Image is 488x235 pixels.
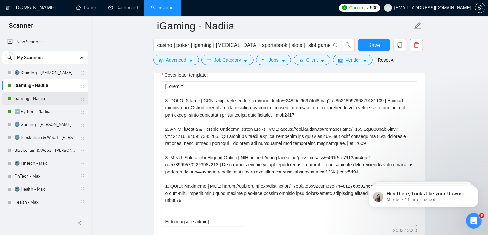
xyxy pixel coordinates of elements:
[108,5,138,10] a: dashboardDashboard
[4,21,39,34] span: Scanner
[28,19,112,107] span: Hey there, Looks like your Upwork agency OmiSoft 🏆 Multi-awarded AI & Web3 Agency ran out of conn...
[214,56,241,63] span: Job Category
[80,83,85,88] span: holder
[77,220,84,226] span: double-left
[14,209,76,222] a: RAG Apps - Max
[386,6,390,10] span: user
[80,174,85,179] span: holder
[14,66,76,79] a: 🌚 iGaming - [PERSON_NAME]
[349,4,369,11] span: Connects:
[14,144,76,157] a: Blockchain & Web3 - [PERSON_NAME]
[394,42,406,48] span: copy
[28,25,112,31] p: Message from Mariia, sent 11 нед. назад
[80,70,85,75] span: holder
[14,183,76,196] a: 🌚 Health - Max
[466,213,482,229] iframe: Intercom live chat
[80,109,85,114] span: holder
[342,39,355,51] button: search
[157,18,412,34] input: Scanner name...
[358,172,488,218] iframe: Intercom notifications сообщение
[475,5,485,10] a: setting
[346,56,360,63] span: Vendor
[410,39,423,51] button: delete
[414,22,422,30] span: edit
[333,55,372,65] button: idcardVendorcaret-down
[14,157,76,170] a: 🌚 FinTech - Max
[201,55,254,65] button: barsJob Categorycaret-down
[17,51,43,64] span: My Scanners
[162,81,417,227] textarea: Cover letter template:
[256,55,291,65] button: folderJobscaret-down
[299,58,304,63] span: user
[333,43,337,47] span: info-circle
[5,55,15,60] span: search
[479,213,484,218] span: 8
[166,56,186,63] span: Advanced
[281,58,286,63] span: caret-down
[368,41,380,49] span: Save
[14,105,76,118] a: 🆕 Python - Nadiia
[14,196,76,209] a: Health - Max
[207,58,211,63] span: bars
[342,5,347,10] img: upwork-logo.png
[189,58,193,63] span: caret-down
[14,79,76,92] a: iGaming - Nadiia
[80,122,85,127] span: holder
[269,56,278,63] span: Jobs
[370,4,377,11] span: 500
[262,58,266,63] span: folder
[80,148,85,153] span: holder
[363,58,367,63] span: caret-down
[162,72,208,79] label: Cover letter template:
[358,39,390,51] button: Save
[320,58,325,63] span: caret-down
[410,42,423,48] span: delete
[6,3,10,13] img: logo
[80,200,85,205] span: holder
[244,58,248,63] span: caret-down
[306,56,318,63] span: Client
[80,135,85,140] span: holder
[393,39,406,51] button: copy
[153,55,199,65] button: settingAdvancedcaret-down
[14,131,76,144] a: 🌚 Blockchain & Web3 - [PERSON_NAME]
[159,58,164,63] span: setting
[80,187,85,192] span: holder
[14,118,76,131] a: 🌚 Gaming - [PERSON_NAME]
[80,161,85,166] span: holder
[338,58,343,63] span: idcard
[151,5,175,10] a: searchScanner
[157,41,330,49] input: Search Freelance Jobs...
[2,36,88,49] li: New Scanner
[80,96,85,101] span: holder
[378,56,396,63] a: Reset All
[5,52,15,63] button: search
[475,5,485,10] span: setting
[342,42,354,48] span: search
[294,55,331,65] button: userClientcaret-down
[475,3,485,13] button: setting
[14,92,76,105] a: Gaming - Nadiia
[76,5,96,10] a: homeHome
[14,170,76,183] a: FinTech - Max
[7,36,83,49] a: New Scanner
